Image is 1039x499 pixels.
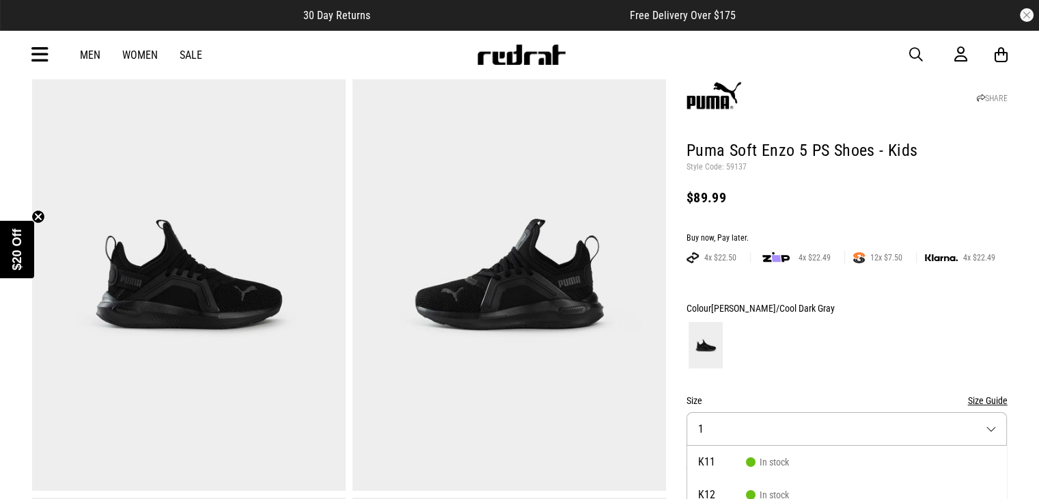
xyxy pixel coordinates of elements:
[11,5,52,46] button: Open LiveChat chat widget
[687,412,1008,446] button: 1
[687,392,1008,409] div: Size
[122,49,158,62] a: Women
[865,252,908,263] span: 12x $7.50
[687,300,1008,316] div: Colour
[687,252,699,263] img: AFTERPAY
[31,210,45,224] button: Close teaser
[687,162,1008,173] p: Style Code: 59137
[689,322,723,368] img: PUMA Black/Cool Dark Gray
[698,422,704,435] span: 1
[925,254,958,262] img: KLARNA
[687,233,1008,244] div: Buy now, Pay later.
[630,9,736,22] span: Free Delivery Over $175
[853,252,865,263] img: SPLITPAY
[80,49,100,62] a: Men
[476,44,566,65] img: Redrat logo
[699,252,742,263] span: 4x $22.50
[32,58,346,491] img: Puma Soft Enzo 5 Ps Shoes - Kids in Black
[180,49,202,62] a: Sale
[687,189,1008,206] div: $89.99
[698,457,746,468] span: K11
[967,392,1007,409] button: Size Guide
[793,252,836,263] span: 4x $22.49
[687,140,1008,162] h1: Puma Soft Enzo 5 PS Shoes - Kids
[687,70,741,124] img: Puma
[303,9,370,22] span: 30 Day Returns
[958,252,1001,263] span: 4x $22.49
[746,457,789,468] span: In stock
[10,228,24,270] span: $20 Off
[976,94,1007,103] a: SHARE
[711,303,835,314] span: [PERSON_NAME]/Cool Dark Gray
[762,251,790,265] img: zip
[352,58,666,491] img: Puma Soft Enzo 5 Ps Shoes - Kids in Black
[398,8,602,22] iframe: Customer reviews powered by Trustpilot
